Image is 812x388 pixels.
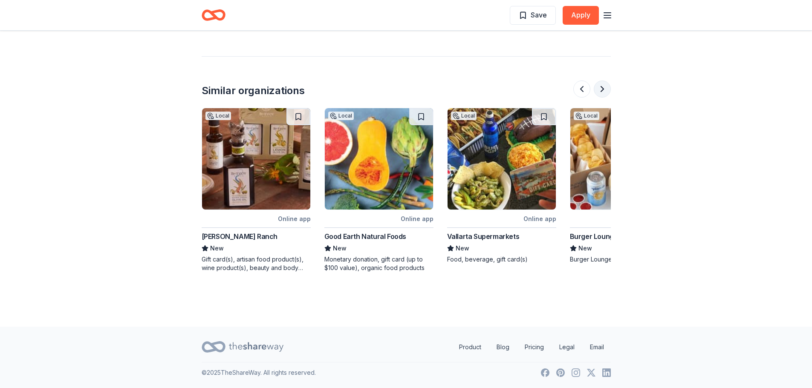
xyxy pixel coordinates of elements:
[452,339,611,356] nav: quick links
[324,231,406,241] div: Good Earth Natural Foods
[202,5,225,25] a: Home
[552,339,581,356] a: Legal
[210,243,224,253] span: New
[447,255,556,264] div: Food, beverage, gift card(s)
[456,243,469,253] span: New
[202,108,310,210] img: Image for McEvoy Ranch
[324,108,433,272] a: Image for Good Earth Natural FoodsLocalOnline appGood Earth Natural FoodsNewMonetary donation, gi...
[325,108,433,210] img: Image for Good Earth Natural Foods
[451,112,477,120] div: Local
[202,255,311,272] div: Gift card(s), artisan food product(s), wine product(s), beauty and body product(s)
[452,339,488,356] a: Product
[583,339,611,356] a: Email
[202,231,277,241] div: [PERSON_NAME] Ranch
[448,108,556,210] img: Image for Vallarta Supermarkets
[447,231,520,241] div: Vallarta Supermarkets
[523,213,556,224] div: Online app
[578,243,592,253] span: New
[324,255,433,272] div: Monetary donation, gift card (up to $100 value), organic food products
[570,108,679,210] img: Image for Burger Lounge
[205,112,231,120] div: Local
[510,6,556,25] button: Save
[328,112,354,120] div: Local
[202,368,316,378] p: © 2025 TheShareWay. All rights reserved.
[401,213,433,224] div: Online app
[202,108,311,272] a: Image for McEvoy RanchLocalOnline app[PERSON_NAME] RanchNewGift card(s), artisan food product(s),...
[563,6,599,25] button: Apply
[518,339,551,356] a: Pricing
[490,339,516,356] a: Blog
[333,243,347,253] span: New
[570,231,618,241] div: Burger Lounge
[574,112,599,120] div: Local
[570,255,679,264] div: Burger Lounge swag, gift cards
[570,108,679,264] a: Image for Burger LoungeLocalOnline appBurger LoungeNewBurger Lounge swag, gift cards
[447,108,556,264] a: Image for Vallarta SupermarketsLocalOnline appVallarta SupermarketsNewFood, beverage, gift card(s)
[278,213,311,224] div: Online app
[202,84,305,98] div: Similar organizations
[531,9,547,20] span: Save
